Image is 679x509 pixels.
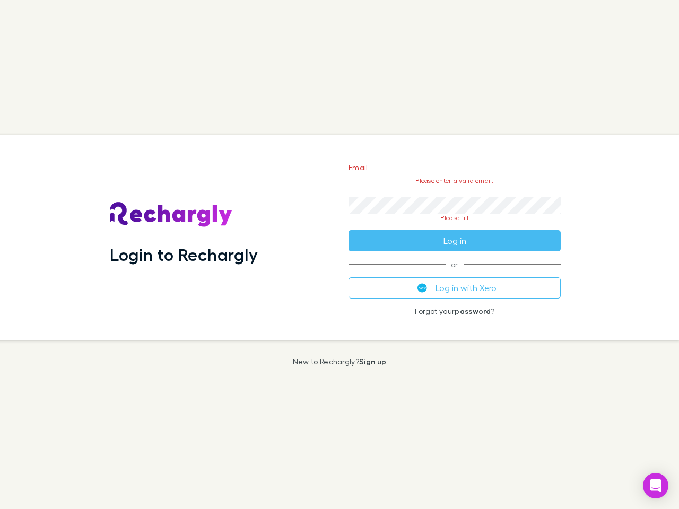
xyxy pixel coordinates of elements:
div: Open Intercom Messenger [643,473,668,498]
button: Log in [349,230,561,251]
p: Forgot your ? [349,307,561,315]
a: Sign up [359,357,386,366]
span: or [349,264,561,265]
button: Log in with Xero [349,277,561,299]
p: Please enter a valid email. [349,177,561,185]
p: New to Rechargly? [293,357,387,366]
img: Rechargly's Logo [110,202,233,227]
h1: Login to Rechargly [110,244,258,265]
img: Xero's logo [417,283,427,293]
a: password [455,306,491,315]
p: Please fill [349,214,561,222]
